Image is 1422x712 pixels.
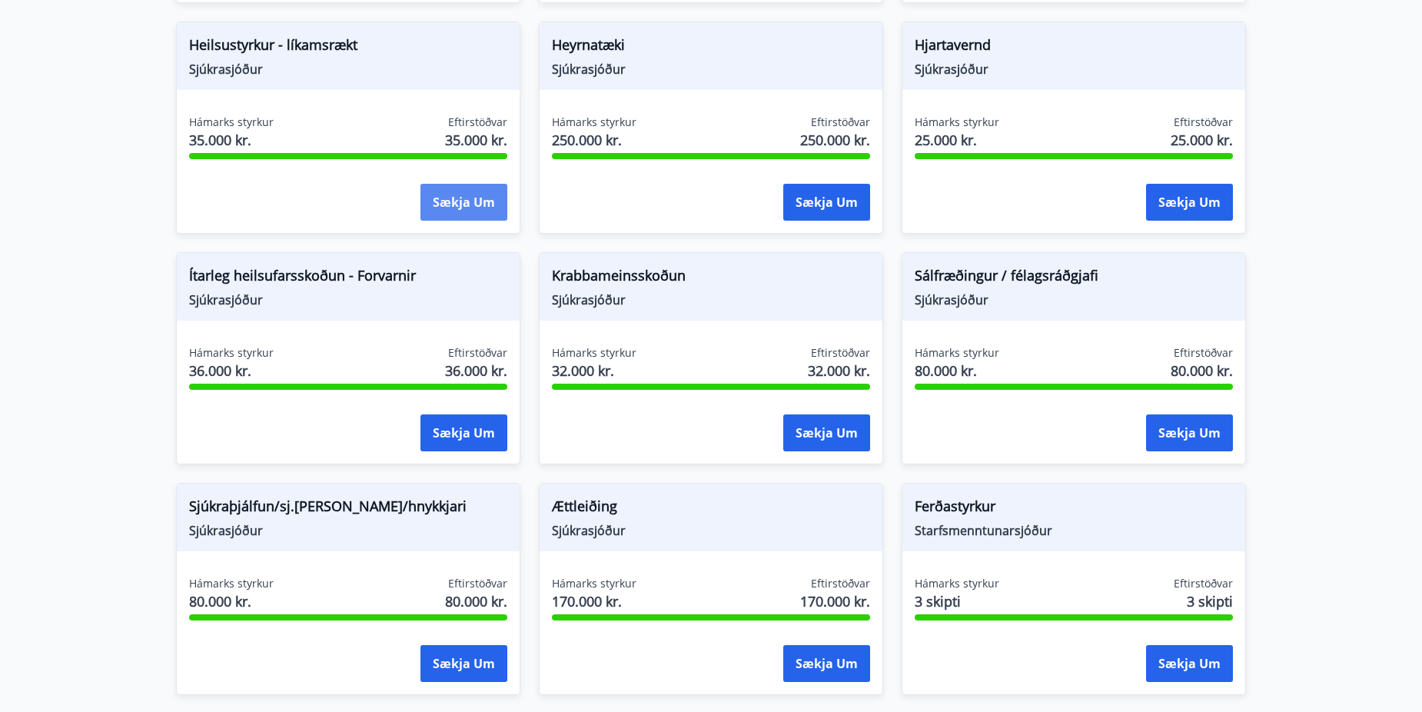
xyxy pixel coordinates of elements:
button: Sækja um [783,414,870,451]
span: Hámarks styrkur [552,345,636,361]
span: Ferðastyrkur [915,496,1233,522]
span: Hámarks styrkur [915,345,999,361]
span: 25.000 kr. [915,130,999,150]
span: Sjúkrasjóður [552,291,870,308]
span: Sálfræðingur / félagsráðgjafi [915,265,1233,291]
span: Eftirstöðvar [811,115,870,130]
span: Ættleiðing [552,496,870,522]
button: Sækja um [420,645,507,682]
span: Sjúkrasjóður [189,522,507,539]
span: Hámarks styrkur [552,115,636,130]
button: Sækja um [1146,184,1233,221]
span: Hjartavernd [915,35,1233,61]
span: Sjúkrasjóður [915,291,1233,308]
span: Eftirstöðvar [448,576,507,591]
span: 36.000 kr. [189,361,274,381]
button: Sækja um [420,414,507,451]
span: Sjúkrasjóður [552,61,870,78]
span: 35.000 kr. [445,130,507,150]
span: Hámarks styrkur [189,345,274,361]
span: 250.000 kr. [552,130,636,150]
span: Eftirstöðvar [1174,345,1233,361]
span: 36.000 kr. [445,361,507,381]
span: Eftirstöðvar [1174,576,1233,591]
span: Sjúkrasjóður [552,522,870,539]
span: Hámarks styrkur [915,576,999,591]
span: 250.000 kr. [800,130,870,150]
span: Eftirstöðvar [448,115,507,130]
span: 80.000 kr. [189,591,274,611]
span: Eftirstöðvar [811,576,870,591]
span: Hámarks styrkur [552,576,636,591]
span: 3 skipti [915,591,999,611]
span: 32.000 kr. [552,361,636,381]
span: Hámarks styrkur [915,115,999,130]
span: 80.000 kr. [445,591,507,611]
span: Hámarks styrkur [189,576,274,591]
span: 170.000 kr. [552,591,636,611]
span: 32.000 kr. [808,361,870,381]
span: Eftirstöðvar [811,345,870,361]
span: 80.000 kr. [1171,361,1233,381]
span: Ítarleg heilsufarsskoðun - Forvarnir [189,265,507,291]
button: Sækja um [1146,645,1233,682]
span: Heilsustyrkur - líkamsrækt [189,35,507,61]
span: 35.000 kr. [189,130,274,150]
span: Eftirstöðvar [1174,115,1233,130]
span: 170.000 kr. [800,591,870,611]
span: Heyrnatæki [552,35,870,61]
span: Sjúkrasjóður [189,291,507,308]
span: 80.000 kr. [915,361,999,381]
span: Sjúkrasjóður [189,61,507,78]
button: Sækja um [783,184,870,221]
span: 25.000 kr. [1171,130,1233,150]
span: Sjúkrasjóður [915,61,1233,78]
span: 3 skipti [1187,591,1233,611]
button: Sækja um [783,645,870,682]
span: Starfsmenntunarsjóður [915,522,1233,539]
button: Sækja um [420,184,507,221]
span: Krabbameinsskoðun [552,265,870,291]
span: Sjúkraþjálfun/sj.[PERSON_NAME]/hnykkjari [189,496,507,522]
button: Sækja um [1146,414,1233,451]
span: Hámarks styrkur [189,115,274,130]
span: Eftirstöðvar [448,345,507,361]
